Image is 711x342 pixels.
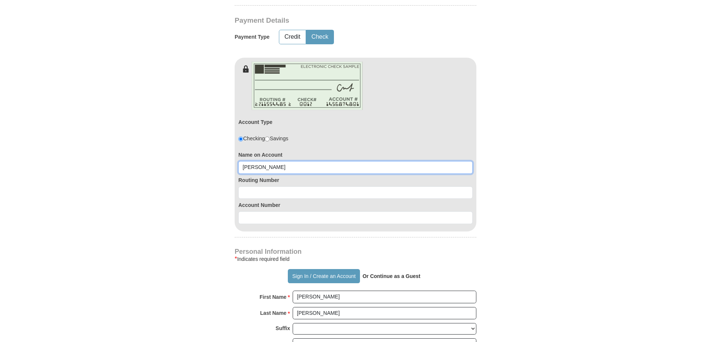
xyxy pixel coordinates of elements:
strong: First Name [260,292,286,302]
label: Account Number [238,201,473,209]
img: check-en.png [251,61,363,110]
h4: Personal Information [235,249,476,255]
h3: Payment Details [235,16,424,25]
label: Routing Number [238,176,473,184]
button: Credit [279,30,306,44]
h5: Payment Type [235,34,270,40]
div: Indicates required field [235,255,476,263]
button: Check [306,30,334,44]
strong: Or Continue as a Guest [363,273,421,279]
label: Name on Account [238,151,473,159]
button: Sign In / Create an Account [288,269,360,283]
strong: Suffix [276,323,290,333]
div: Checking Savings [238,135,288,142]
label: Account Type [238,118,273,126]
strong: Last Name [260,308,287,318]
